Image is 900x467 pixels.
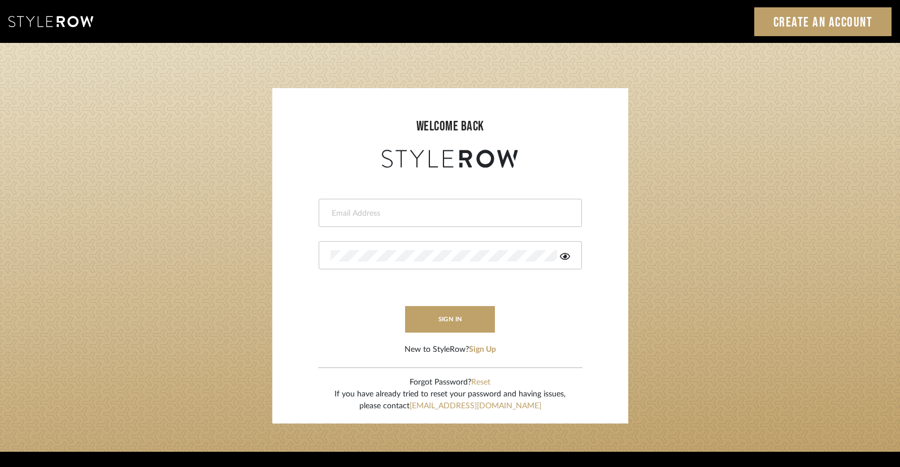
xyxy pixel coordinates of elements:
div: New to StyleRow? [405,344,496,356]
a: [EMAIL_ADDRESS][DOMAIN_NAME] [410,402,541,410]
input: Email Address [331,208,567,219]
button: sign in [405,306,495,333]
button: Reset [471,377,490,389]
div: Forgot Password? [334,377,566,389]
a: Create an Account [754,7,892,36]
div: welcome back [284,116,617,137]
button: Sign Up [469,344,496,356]
div: If you have already tried to reset your password and having issues, please contact [334,389,566,412]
